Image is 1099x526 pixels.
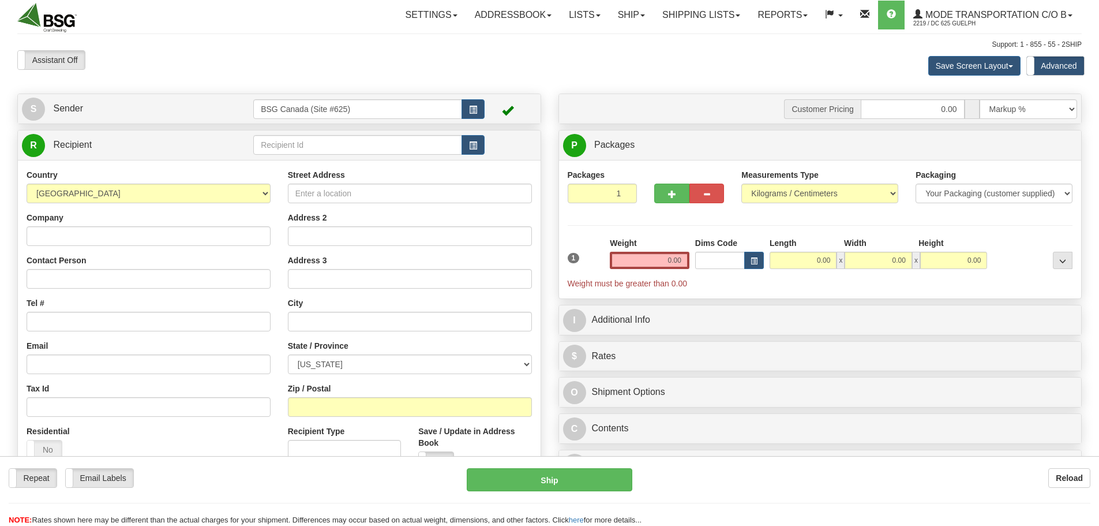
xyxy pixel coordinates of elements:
[569,516,584,524] a: here
[53,103,83,113] span: Sender
[784,99,860,119] span: Customer Pricing
[749,1,816,29] a: Reports
[1053,252,1072,269] div: ...
[53,140,92,150] span: Recipient
[563,417,1078,441] a: CContents
[467,468,632,491] button: Ship
[27,426,70,437] label: Residential
[288,255,327,266] label: Address 3
[654,1,749,29] a: Shipping lists
[560,1,609,29] a: Lists
[17,3,77,32] img: logo2219.jpg
[253,135,462,155] input: Recipient Id
[609,1,654,29] a: Ship
[563,417,586,441] span: C
[1072,204,1098,322] iframe: chat widget
[918,237,944,249] label: Height
[22,98,45,121] span: S
[1048,468,1090,488] button: Reload
[568,279,688,288] span: Weight must be greater than 0.00
[563,308,1078,332] a: IAdditional Info
[288,184,532,203] input: Enter a location
[563,380,1078,404] a: OShipment Options
[27,169,58,181] label: Country
[563,309,586,332] span: I
[563,345,586,368] span: $
[594,140,635,150] span: Packages
[288,383,331,394] label: Zip / Postal
[27,441,62,459] label: No
[563,453,1078,477] a: CCustoms
[288,297,303,309] label: City
[916,169,956,181] label: Packaging
[844,237,867,249] label: Width
[27,340,48,352] label: Email
[27,383,49,394] label: Tax Id
[66,469,133,487] label: Email Labels
[27,255,86,266] label: Contact Person
[568,169,605,181] label: Packages
[837,252,845,269] span: x
[466,1,561,29] a: Addressbook
[397,1,466,29] a: Settings
[695,237,737,249] label: Dims Code
[9,469,57,487] label: Repeat
[22,133,228,157] a: R Recipient
[770,237,797,249] label: Length
[563,381,586,404] span: O
[610,237,636,249] label: Weight
[1027,57,1084,75] label: Advanced
[419,452,453,471] label: No
[27,297,44,309] label: Tel #
[18,51,85,69] label: Assistant Off
[288,340,348,352] label: State / Province
[418,426,531,449] label: Save / Update in Address Book
[288,426,345,437] label: Recipient Type
[563,345,1078,368] a: $Rates
[27,212,63,223] label: Company
[563,134,586,157] span: P
[568,253,580,263] span: 1
[288,169,345,181] label: Street Address
[741,169,819,181] label: Measurements Type
[563,454,586,477] span: C
[17,40,1082,50] div: Support: 1 - 855 - 55 - 2SHIP
[922,10,1067,20] span: Mode Transportation c/o B
[9,516,32,524] span: NOTE:
[288,212,327,223] label: Address 2
[913,18,1000,29] span: 2219 / DC 625 Guelph
[905,1,1081,29] a: Mode Transportation c/o B 2219 / DC 625 Guelph
[253,99,462,119] input: Sender Id
[928,56,1021,76] button: Save Screen Layout
[1056,473,1083,483] b: Reload
[563,133,1078,157] a: P Packages
[22,97,253,121] a: S Sender
[912,252,920,269] span: x
[22,134,45,157] span: R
